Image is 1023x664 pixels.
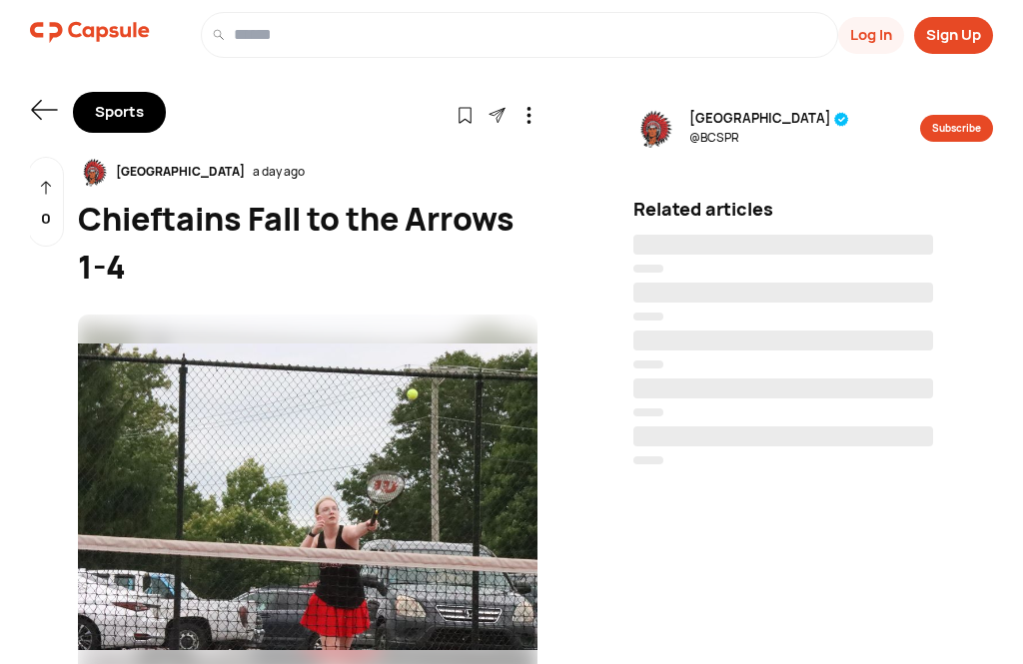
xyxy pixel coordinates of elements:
[689,109,849,129] span: [GEOGRAPHIC_DATA]
[633,196,993,223] div: Related articles
[633,283,933,303] span: ‌
[633,108,673,150] img: resizeImage
[633,426,933,446] span: ‌
[633,360,663,368] span: ‌
[633,235,933,255] span: ‌
[689,129,849,147] span: @ BCSPR
[30,12,150,52] img: logo
[41,208,51,231] p: 0
[834,112,849,127] img: tick
[633,331,933,350] span: ‌
[633,378,933,398] span: ‌
[108,163,253,181] div: [GEOGRAPHIC_DATA]
[633,408,663,416] span: ‌
[73,92,166,133] div: Sports
[78,157,108,188] img: resizeImage
[920,115,993,142] button: Subscribe
[633,456,663,464] span: ‌
[633,313,663,321] span: ‌
[914,17,993,54] button: Sign Up
[253,163,305,181] div: a day ago
[838,17,904,54] button: Log In
[78,195,537,291] div: Chieftains Fall to the Arrows 1-4
[30,12,150,58] a: logo
[633,265,663,273] span: ‌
